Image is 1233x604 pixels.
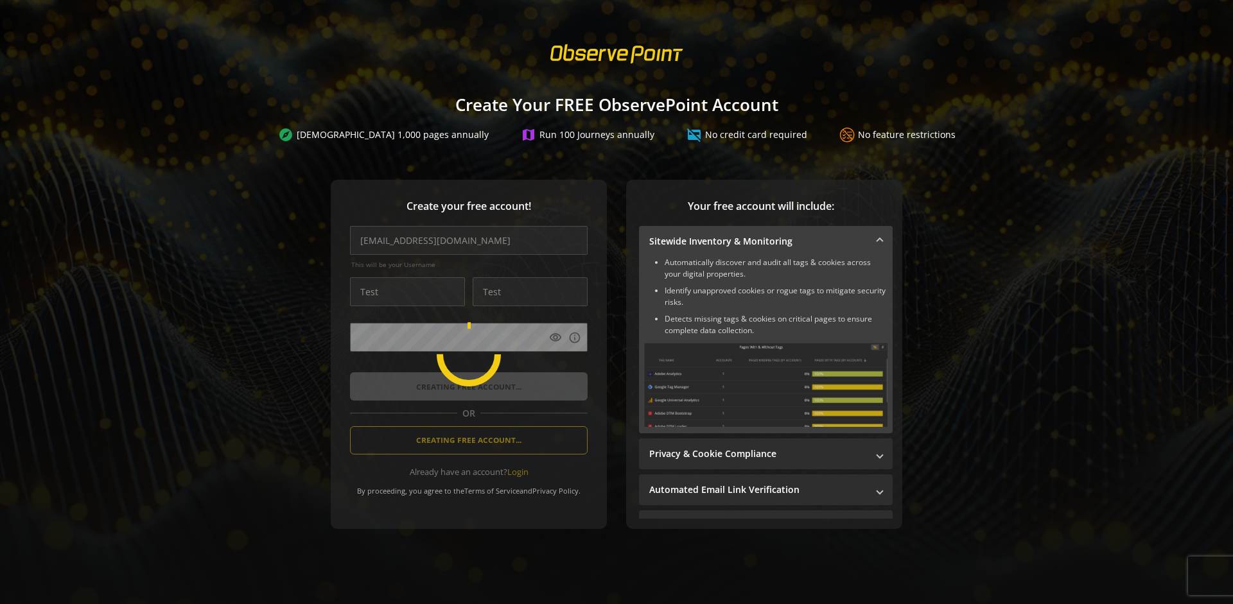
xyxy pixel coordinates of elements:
[278,127,293,142] mat-icon: explore
[686,127,702,142] mat-icon: credit_card_off
[639,510,893,541] mat-expansion-panel-header: Performance Monitoring with Web Vitals
[350,199,588,214] span: Create your free account!
[686,127,807,142] div: No credit card required
[665,285,888,308] li: Identify unapproved cookies or rogue tags to mitigate security risks.
[649,235,867,248] mat-panel-title: Sitewide Inventory & Monitoring
[644,343,888,427] img: Sitewide Inventory & Monitoring
[639,257,893,433] div: Sitewide Inventory & Monitoring
[639,226,893,257] mat-expansion-panel-header: Sitewide Inventory & Monitoring
[665,313,888,336] li: Detects missing tags & cookies on critical pages to ensure complete data collection.
[521,127,654,142] div: Run 100 Journeys annually
[639,199,883,214] span: Your free account will include:
[532,486,579,496] a: Privacy Policy
[464,486,520,496] a: Terms of Service
[665,257,888,280] li: Automatically discover and audit all tags & cookies across your digital properties.
[839,127,956,142] div: No feature restrictions
[278,127,489,142] div: [DEMOGRAPHIC_DATA] 1,000 pages annually
[639,438,893,469] mat-expansion-panel-header: Privacy & Cookie Compliance
[649,447,867,460] mat-panel-title: Privacy & Cookie Compliance
[350,478,588,496] div: By proceeding, you agree to the and .
[521,127,536,142] mat-icon: map
[639,474,893,505] mat-expansion-panel-header: Automated Email Link Verification
[649,483,867,496] mat-panel-title: Automated Email Link Verification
